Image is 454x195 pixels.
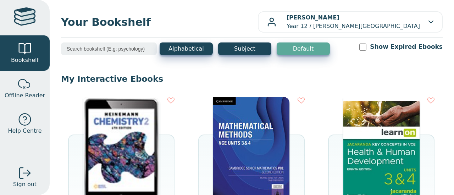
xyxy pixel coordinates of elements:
button: Default [277,42,330,55]
input: Search bookshelf (E.g: psychology) [61,42,157,55]
button: [PERSON_NAME]Year 12 / [PERSON_NAME][GEOGRAPHIC_DATA] [258,11,443,33]
p: My Interactive Ebooks [61,74,443,84]
span: Your Bookshelf [61,14,258,30]
span: Offline Reader [5,91,45,100]
span: Bookshelf [11,56,39,64]
label: Show Expired Ebooks [370,42,443,51]
button: Subject [218,42,271,55]
b: [PERSON_NAME] [287,14,339,21]
p: Year 12 / [PERSON_NAME][GEOGRAPHIC_DATA] [287,13,420,30]
span: Sign out [13,180,37,189]
button: Alphabetical [160,42,213,55]
span: Help Centre [8,127,41,135]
